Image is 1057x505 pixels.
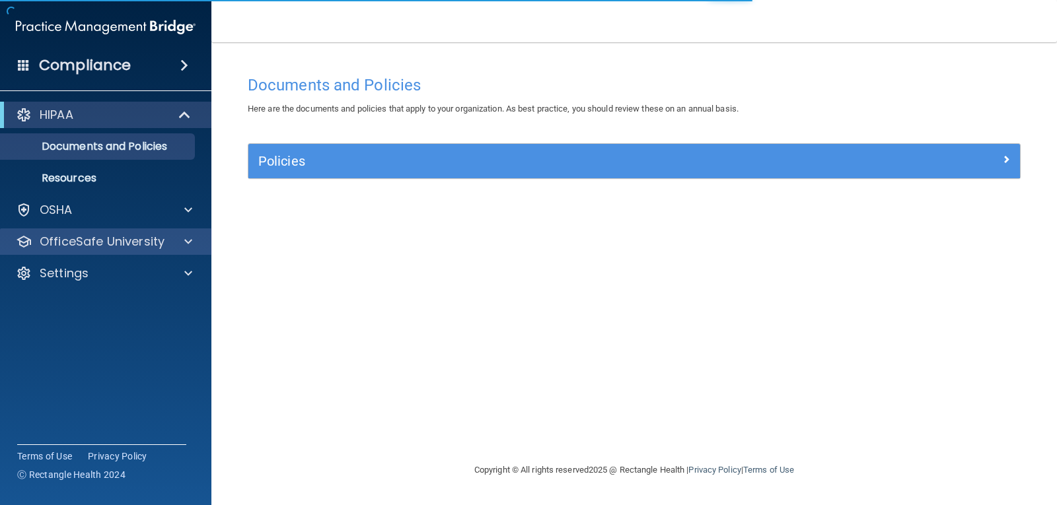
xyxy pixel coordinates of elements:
[258,154,817,168] h5: Policies
[40,234,164,250] p: OfficeSafe University
[248,104,739,114] span: Here are the documents and policies that apply to your organization. As best practice, you should...
[16,14,196,40] img: PMB logo
[16,202,192,218] a: OSHA
[393,449,875,491] div: Copyright © All rights reserved 2025 @ Rectangle Health | |
[88,450,147,463] a: Privacy Policy
[9,140,189,153] p: Documents and Policies
[16,107,192,123] a: HIPAA
[258,151,1010,172] a: Policies
[39,56,131,75] h4: Compliance
[688,465,741,475] a: Privacy Policy
[40,265,89,281] p: Settings
[9,172,189,185] p: Resources
[248,77,1021,94] h4: Documents and Policies
[16,234,192,250] a: OfficeSafe University
[17,468,126,481] span: Ⓒ Rectangle Health 2024
[743,465,794,475] a: Terms of Use
[17,450,72,463] a: Terms of Use
[16,265,192,281] a: Settings
[40,107,73,123] p: HIPAA
[40,202,73,218] p: OSHA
